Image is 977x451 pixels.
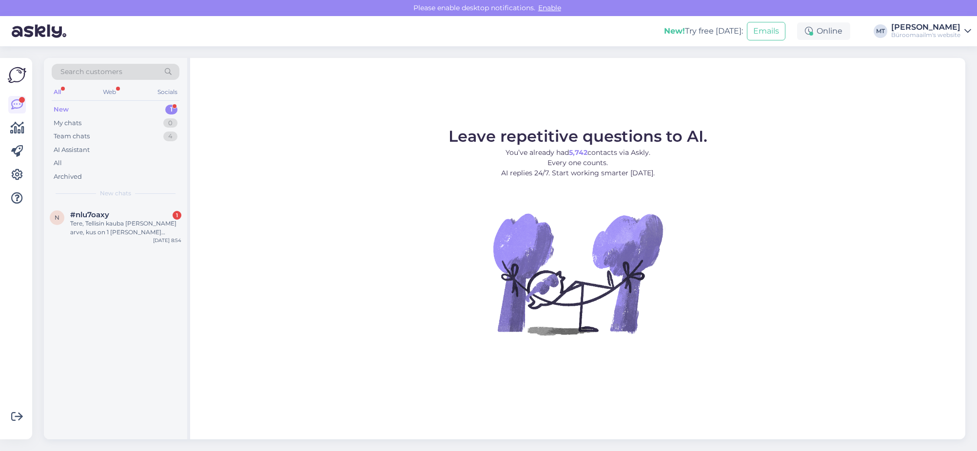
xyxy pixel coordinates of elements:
[664,26,685,36] b: New!
[165,105,177,114] div: 1
[163,132,177,141] div: 4
[874,24,887,38] div: MT
[101,86,118,98] div: Web
[797,22,850,40] div: Online
[153,237,181,244] div: [DATE] 8:54
[569,148,587,157] b: 5,742
[535,3,564,12] span: Enable
[747,22,785,40] button: Emails
[100,189,131,198] span: New chats
[54,172,82,182] div: Archived
[54,105,69,114] div: New
[163,118,177,128] div: 0
[55,214,59,221] span: n
[8,66,26,84] img: Askly Logo
[449,127,707,146] span: Leave repetitive questions to AI.
[70,219,181,237] div: Tere, Tellisin kauba [PERSON_NAME] arve, kus on 1 [PERSON_NAME] puudu: Omega juhtmevaba klaviatuu...
[891,23,971,39] a: [PERSON_NAME]Büroomaailm's website
[664,25,743,37] div: Try free [DATE]:
[54,132,90,141] div: Team chats
[156,86,179,98] div: Socials
[490,186,665,361] img: No Chat active
[891,31,960,39] div: Büroomaailm's website
[449,148,707,178] p: You’ve already had contacts via Askly. Every one counts. AI replies 24/7. Start working smarter [...
[173,211,181,220] div: 1
[54,145,90,155] div: AI Assistant
[70,210,109,219] span: #nlu7oaxy
[54,158,62,168] div: All
[891,23,960,31] div: [PERSON_NAME]
[54,118,81,128] div: My chats
[52,86,63,98] div: All
[60,67,122,77] span: Search customers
